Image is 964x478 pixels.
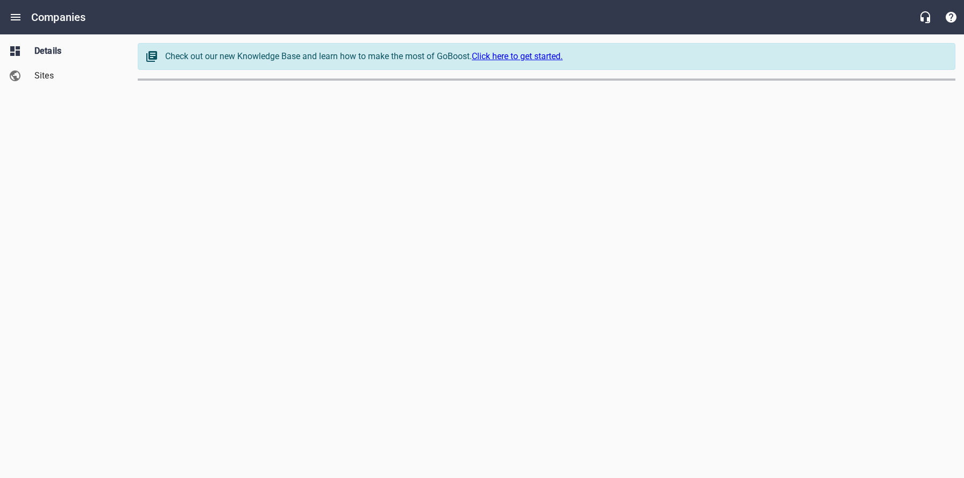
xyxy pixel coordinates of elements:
h6: Companies [31,9,86,26]
span: Details [34,45,116,58]
div: Check out our new Knowledge Base and learn how to make the most of GoBoost. [165,50,944,63]
a: Click here to get started. [472,51,563,61]
button: Support Portal [938,4,964,30]
span: Sites [34,69,116,82]
button: Open drawer [3,4,29,30]
button: Live Chat [912,4,938,30]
